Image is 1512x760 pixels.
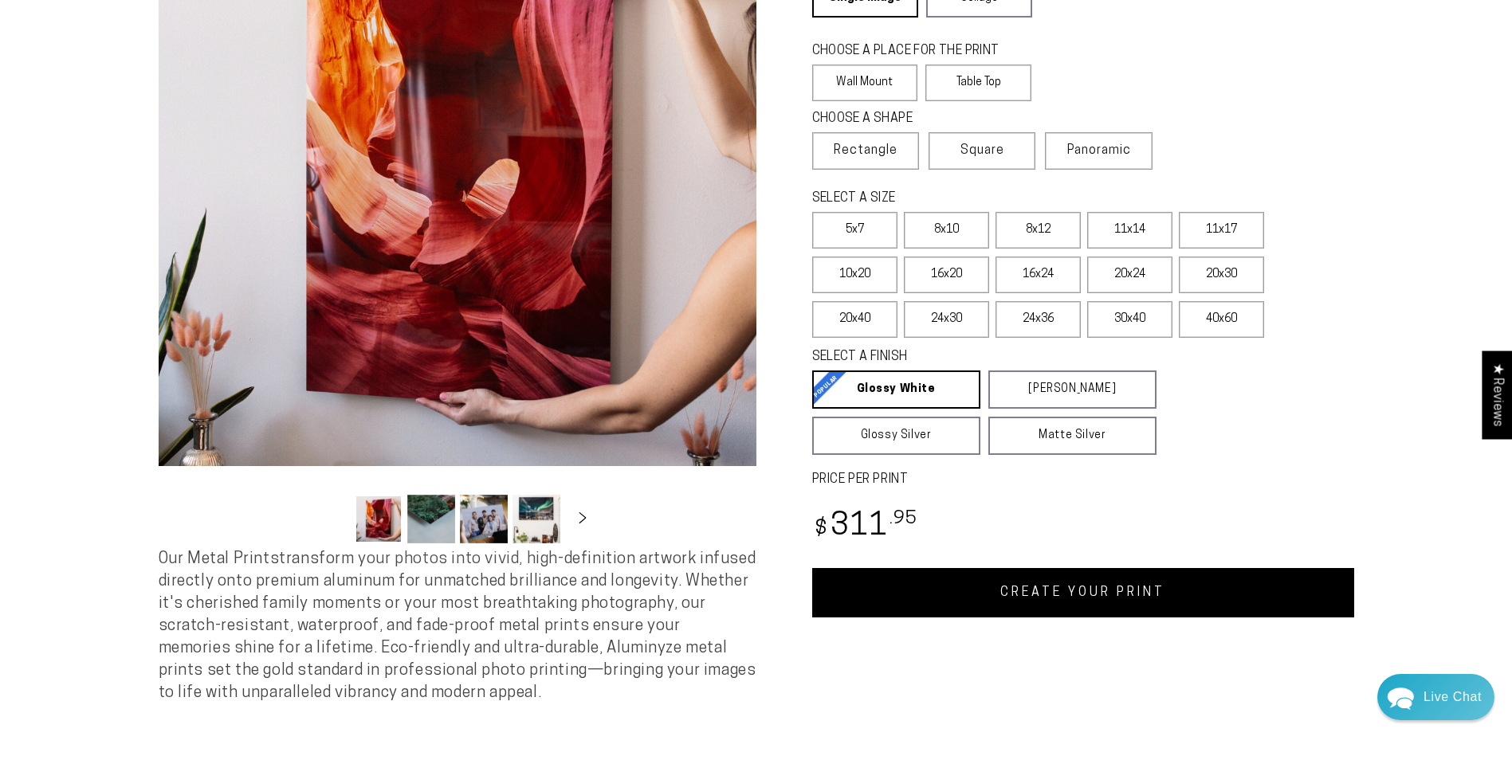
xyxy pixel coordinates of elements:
[904,257,989,293] label: 16x20
[1087,212,1172,249] label: 11x14
[315,501,350,536] button: Slide left
[812,257,897,293] label: 10x20
[812,301,897,338] label: 20x40
[812,65,918,101] label: Wall Mount
[513,495,560,543] button: Load image 4 in gallery view
[460,495,508,543] button: Load image 3 in gallery view
[355,495,403,543] button: Load image 1 in gallery view
[1087,257,1172,293] label: 20x24
[890,510,918,528] sup: .95
[812,348,1118,366] legend: SELECT A FINISH
[1377,674,1494,720] div: Chat widget toggle
[812,42,1017,61] legend: CHOOSE A PLACE FOR THE PRINT
[834,141,897,160] span: Rectangle
[1424,674,1482,720] div: Contact Us Directly
[904,301,989,338] label: 24x30
[407,495,455,543] button: Load image 2 in gallery view
[159,551,756,701] span: Our Metal Prints transform your photos into vivid, high-definition artwork infused directly onto ...
[565,501,600,536] button: Slide right
[1179,257,1264,293] label: 20x30
[812,511,918,543] bdi: 311
[812,417,980,455] a: Glossy Silver
[812,370,980,409] a: Glossy White
[815,519,828,540] span: $
[1482,351,1512,439] div: Click to open Judge.me floating reviews tab
[812,568,1354,617] a: CREATE YOUR PRINT
[904,212,989,249] label: 8x10
[988,417,1157,455] a: Matte Silver
[812,212,897,249] label: 5x7
[996,301,1081,338] label: 24x36
[996,212,1081,249] label: 8x12
[996,257,1081,293] label: 16x24
[960,141,1004,160] span: Square
[812,110,1019,128] legend: CHOOSE A SHAPE
[925,65,1031,101] label: Table Top
[1179,301,1264,338] label: 40x60
[1179,212,1264,249] label: 11x17
[1087,301,1172,338] label: 30x40
[812,190,1131,208] legend: SELECT A SIZE
[1067,144,1131,157] span: Panoramic
[988,370,1157,409] a: [PERSON_NAME]
[812,471,1354,489] label: PRICE PER PRINT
